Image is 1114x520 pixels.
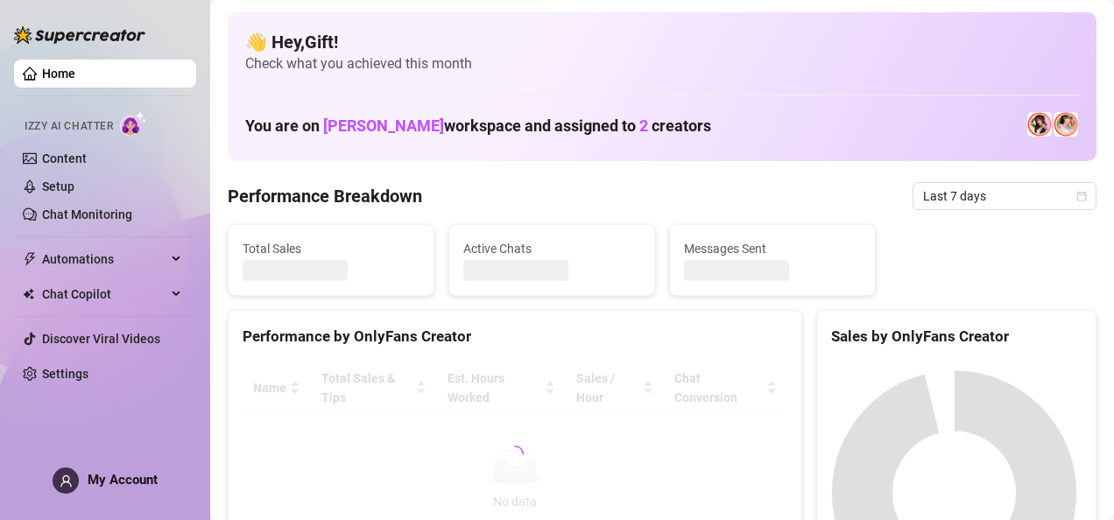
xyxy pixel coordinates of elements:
[14,26,145,44] img: logo-BBDzfeDw.svg
[1076,191,1087,201] span: calendar
[1027,112,1052,137] img: Holly
[243,325,787,348] div: Performance by OnlyFans Creator
[42,67,75,81] a: Home
[923,183,1086,209] span: Last 7 days
[42,367,88,381] a: Settings
[1054,112,1078,137] img: 𝖍𝖔𝖑𝖑𝖞
[684,239,861,258] span: Messages Sent
[25,118,113,135] span: Izzy AI Chatter
[23,288,34,300] img: Chat Copilot
[831,325,1082,348] div: Sales by OnlyFans Creator
[639,116,648,135] span: 2
[120,111,147,137] img: AI Chatter
[88,472,158,488] span: My Account
[42,151,87,165] a: Content
[463,239,640,258] span: Active Chats
[42,280,166,308] span: Chat Copilot
[42,245,166,273] span: Automations
[228,184,422,208] h4: Performance Breakdown
[42,179,74,193] a: Setup
[245,54,1079,74] span: Check what you achieved this month
[503,442,526,466] span: loading
[23,252,37,266] span: thunderbolt
[42,207,132,221] a: Chat Monitoring
[60,474,73,488] span: user
[245,30,1079,54] h4: 👋 Hey, Gift !
[42,332,160,346] a: Discover Viral Videos
[243,239,420,258] span: Total Sales
[323,116,444,135] span: [PERSON_NAME]
[245,116,711,136] h1: You are on workspace and assigned to creators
